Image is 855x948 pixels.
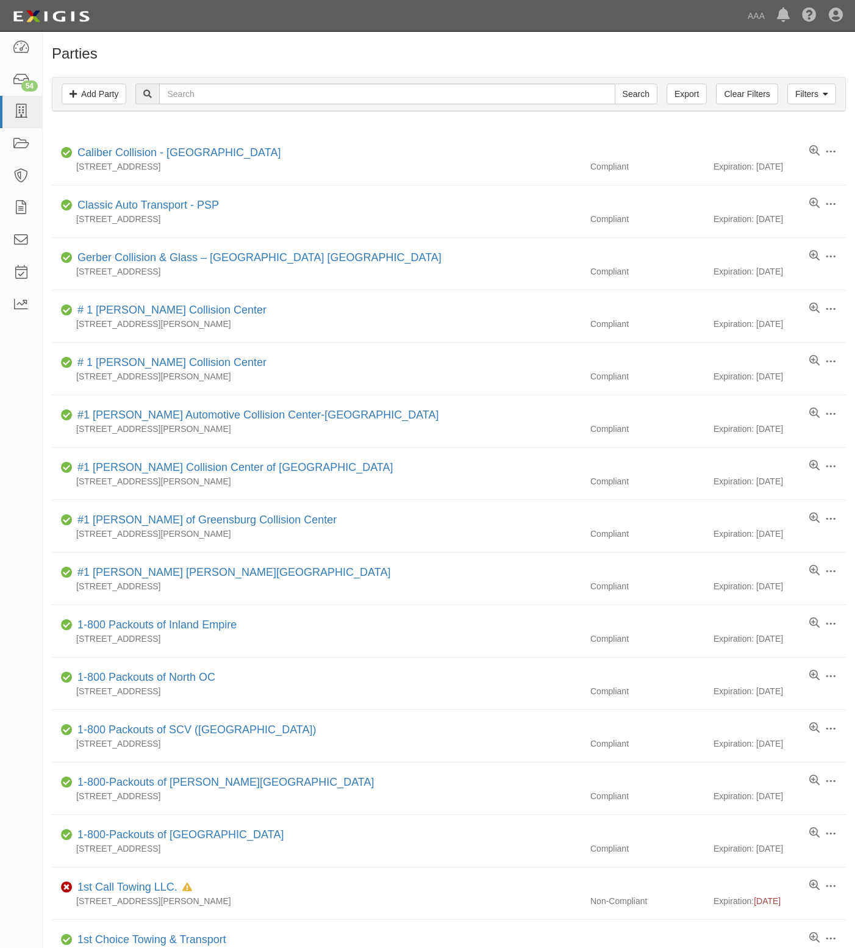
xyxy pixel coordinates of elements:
[809,565,820,577] a: View results summary
[581,790,714,802] div: Compliant
[809,303,820,315] a: View results summary
[159,84,615,104] input: Search
[61,411,73,420] i: Compliant
[61,936,73,944] i: Compliant
[61,778,73,787] i: Compliant
[754,896,781,906] span: [DATE]
[77,409,439,421] a: #1 [PERSON_NAME] Automotive Collision Center-[GEOGRAPHIC_DATA]
[77,828,284,841] a: 1-800-Packouts of [GEOGRAPHIC_DATA]
[667,84,707,104] a: Export
[714,685,846,697] div: Expiration: [DATE]
[52,370,581,382] div: [STREET_ADDRESS][PERSON_NAME]
[61,254,73,262] i: Compliant
[52,318,581,330] div: [STREET_ADDRESS][PERSON_NAME]
[581,633,714,645] div: Compliant
[714,895,846,907] div: Expiration:
[62,84,126,104] a: Add Party
[52,633,581,645] div: [STREET_ADDRESS]
[61,726,73,734] i: Compliant
[77,514,337,526] a: #1 [PERSON_NAME] of Greensburg Collision Center
[742,4,771,28] a: AAA
[52,685,581,697] div: [STREET_ADDRESS]
[809,198,820,210] a: View results summary
[809,617,820,630] a: View results summary
[52,423,581,435] div: [STREET_ADDRESS][PERSON_NAME]
[61,516,73,525] i: Compliant
[809,827,820,839] a: View results summary
[77,671,215,683] a: 1-800 Packouts of North OC
[809,670,820,682] a: View results summary
[52,738,581,750] div: [STREET_ADDRESS]
[73,775,374,791] div: 1-800-Packouts of Beverly Hills
[714,370,846,382] div: Expiration: [DATE]
[809,460,820,472] a: View results summary
[809,355,820,367] a: View results summary
[77,933,226,946] a: 1st Choice Towing & Transport
[52,46,846,62] h1: Parties
[802,9,817,23] i: Help Center - Complianz
[809,775,820,787] a: View results summary
[52,160,581,173] div: [STREET_ADDRESS]
[714,580,846,592] div: Expiration: [DATE]
[77,146,281,159] a: Caliber Collision - [GEOGRAPHIC_DATA]
[714,265,846,278] div: Expiration: [DATE]
[809,250,820,262] a: View results summary
[52,580,581,592] div: [STREET_ADDRESS]
[52,842,581,855] div: [STREET_ADDRESS]
[61,359,73,367] i: Compliant
[61,831,73,839] i: Compliant
[714,160,846,173] div: Expiration: [DATE]
[77,724,316,736] a: 1-800 Packouts of SCV ([GEOGRAPHIC_DATA])
[52,213,581,225] div: [STREET_ADDRESS]
[581,213,714,225] div: Compliant
[73,617,237,633] div: 1-800 Packouts of Inland Empire
[809,408,820,420] a: View results summary
[73,198,219,214] div: Classic Auto Transport - PSP
[73,145,281,161] div: Caliber Collision - Gainesville
[581,528,714,540] div: Compliant
[581,265,714,278] div: Compliant
[73,827,284,843] div: 1-800-Packouts of Tarrant County
[61,149,73,157] i: Compliant
[714,842,846,855] div: Expiration: [DATE]
[9,5,93,27] img: logo-5460c22ac91f19d4615b14bd174203de0afe785f0fc80cf4dbbc73dc1793850b.png
[714,790,846,802] div: Expiration: [DATE]
[73,880,192,896] div: 1st Call Towing LLC.
[52,895,581,907] div: [STREET_ADDRESS][PERSON_NAME]
[787,84,836,104] a: Filters
[714,528,846,540] div: Expiration: [DATE]
[182,883,192,892] i: In Default since 09/02/2025
[809,145,820,157] a: View results summary
[73,722,316,738] div: 1-800 Packouts of SCV (Santa Clarita Valley)
[73,303,267,318] div: # 1 Cochran Collision Center
[581,160,714,173] div: Compliant
[77,566,390,578] a: #1 [PERSON_NAME] [PERSON_NAME][GEOGRAPHIC_DATA]
[77,619,237,631] a: 1-800 Packouts of Inland Empire
[61,464,73,472] i: Compliant
[61,673,73,682] i: Compliant
[581,842,714,855] div: Compliant
[581,423,714,435] div: Compliant
[61,621,73,630] i: Compliant
[77,199,219,211] a: Classic Auto Transport - PSP
[73,670,215,686] div: 1-800 Packouts of North OC
[714,633,846,645] div: Expiration: [DATE]
[581,895,714,907] div: Non-Compliant
[77,461,393,473] a: #1 [PERSON_NAME] Collision Center of [GEOGRAPHIC_DATA]
[73,932,226,948] div: 1st Choice Towing & Transport
[52,265,581,278] div: [STREET_ADDRESS]
[61,201,73,210] i: Compliant
[77,881,177,893] a: 1st Call Towing LLC.
[581,318,714,330] div: Compliant
[61,569,73,577] i: Compliant
[73,355,267,371] div: # 1 Cochran Collision Center
[52,790,581,802] div: [STREET_ADDRESS]
[77,304,267,316] a: # 1 [PERSON_NAME] Collision Center
[809,722,820,734] a: View results summary
[73,408,439,423] div: #1 Cochran Automotive Collision Center-Monroeville
[714,738,846,750] div: Expiration: [DATE]
[809,880,820,892] a: View results summary
[73,250,442,266] div: Gerber Collision & Glass – Houston Brighton
[581,738,714,750] div: Compliant
[714,475,846,487] div: Expiration: [DATE]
